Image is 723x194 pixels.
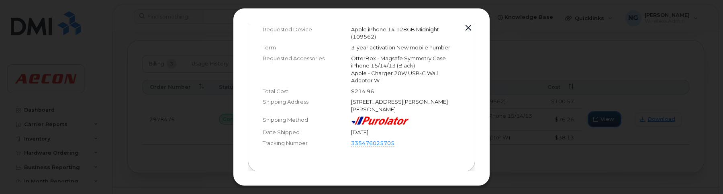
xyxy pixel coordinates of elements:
a: Open shipping details in new tab [394,140,401,146]
div: Term [263,44,351,51]
div: Requested Device [263,26,351,41]
div: Shipping Method [263,116,351,125]
div: $214.96 [351,88,460,95]
div: Tracking Number [263,139,351,148]
p: Apple - Charger 20W USB-C Wall Adaptor WT [351,69,460,84]
img: purolator-9dc0d6913a5419968391dc55414bb4d415dd17fc9089aa56d78149fa0af40473.png [351,116,409,125]
div: Shipping Address [263,98,351,113]
div: Apple iPhone 14 128GB Midnight (109562) [351,26,460,41]
div: [DATE] [351,129,460,136]
div: [STREET_ADDRESS][PERSON_NAME][PERSON_NAME] [351,98,460,113]
p: OtterBox - Magsafe Symmetry Case iPhone 15/14/13 (Black) [351,55,460,69]
div: Requested Accessories [263,55,351,84]
div: Date Shipped [263,129,351,136]
div: 3-year activation New mobile number [351,44,460,51]
div: Total Cost [263,88,351,95]
a: 335476025705 [351,139,394,147]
